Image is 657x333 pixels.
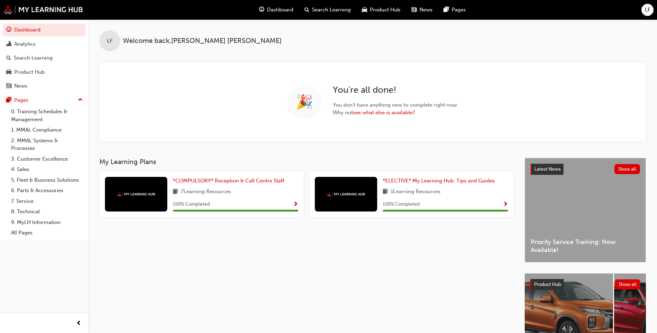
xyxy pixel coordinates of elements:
span: car-icon [362,6,367,14]
span: LF [645,6,650,14]
span: chart-icon [6,41,11,47]
span: guage-icon [259,6,264,14]
button: DashboardAnalyticsSearch LearningProduct HubNews [3,22,86,94]
span: Latest News [534,166,561,172]
a: *ELECTIVE* My Learning Hub: Tips and Guides [383,177,498,185]
a: car-iconProduct Hub [356,3,406,17]
span: 100 % Completed [383,200,420,208]
span: prev-icon [76,319,81,328]
a: All Pages [8,227,86,238]
span: pages-icon [6,97,11,103]
a: Latest NewsShow all [531,164,640,175]
div: Analytics [14,40,36,48]
a: Product Hub [3,66,86,79]
span: Show Progress [503,201,508,208]
span: search-icon [304,6,309,14]
button: LF [641,4,654,16]
a: 2. MMAL Systems & Processes [8,135,86,154]
span: Dashboard [267,6,293,14]
a: 3. Customer Excellence [8,154,86,164]
span: guage-icon [6,27,11,33]
span: Priority Service Training: Now Available! [531,238,640,254]
a: pages-iconPages [438,3,471,17]
a: Latest NewsShow allPriority Service Training: Now Available! [525,158,646,262]
div: Pages [14,96,28,104]
span: Search Learning [312,6,351,14]
img: mmal [3,5,83,14]
span: pages-icon [444,6,449,14]
span: news-icon [411,6,417,14]
button: Show all [614,164,640,174]
a: search-iconSearch Learning [299,3,356,17]
span: Product Hub [370,6,400,14]
span: up-icon [78,96,83,105]
a: 4. Sales [8,164,86,175]
a: 9. MyLH Information [8,217,86,228]
span: *ELECTIVE* My Learning Hub: Tips and Guides [383,178,495,184]
span: search-icon [6,55,11,61]
span: 🎉 [296,98,313,106]
span: LF [107,37,113,45]
a: 7. Service [8,196,86,207]
a: Search Learning [3,52,86,64]
button: Show Progress [293,200,298,209]
span: *COMPULSORY* Reception & Call Centre Staff [173,178,284,184]
span: Welcome back , [PERSON_NAME] [PERSON_NAME] [123,37,282,45]
img: mmal [117,192,155,197]
span: You don ' t have anything new to complete right now. [333,101,458,109]
div: News [14,82,27,90]
a: Product HubShow all [530,279,640,290]
span: Show Progress [293,201,298,208]
button: Show all [615,279,641,289]
a: Analytics [3,38,86,51]
div: Product Hub [14,68,45,76]
button: Show Progress [503,200,508,209]
span: Product Hub [534,281,561,287]
a: 5. Fleet & Business Solutions [8,175,86,186]
h2: You ' re all done! [333,84,458,96]
a: 1. MMAL Compliance [8,125,86,135]
span: book-icon [173,188,178,196]
span: News [419,6,433,14]
span: 1 Learning Resources [391,188,441,196]
a: Dashboard [3,24,86,36]
a: *COMPULSORY* Reception & Call Centre Staff [173,177,287,185]
a: guage-iconDashboard [254,3,299,17]
span: Why not [333,109,458,117]
span: book-icon [383,188,388,196]
h3: My Learning Plans [99,158,514,166]
button: Pages [3,94,86,107]
div: Search Learning [14,54,53,62]
a: see what else is available? [353,109,415,116]
span: 7 Learning Resources [181,188,231,196]
span: car-icon [6,69,11,75]
a: News [3,80,86,92]
img: mmal [327,192,365,197]
span: 100 % Completed [173,200,210,208]
span: news-icon [6,83,11,89]
a: 0. Training Schedules & Management [8,106,86,125]
a: 6. Parts & Accessories [8,185,86,196]
a: news-iconNews [406,3,438,17]
a: 8. Technical [8,206,86,217]
span: Pages [452,6,466,14]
